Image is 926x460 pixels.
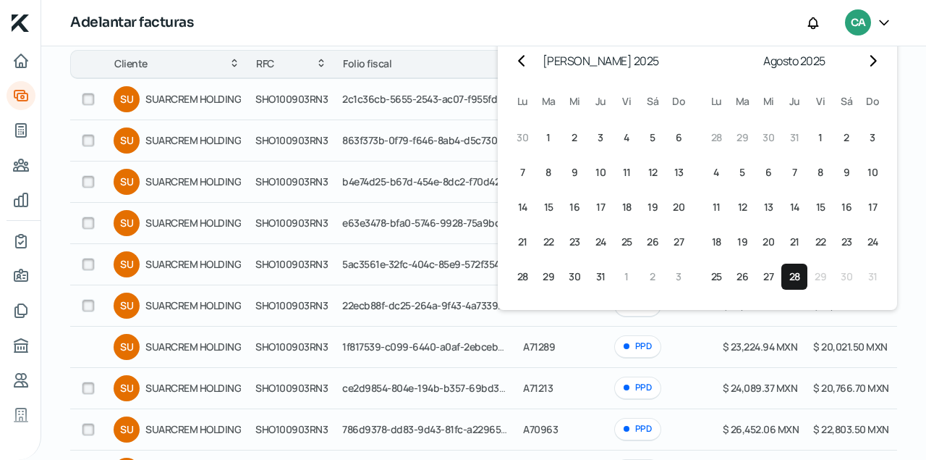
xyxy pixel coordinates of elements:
span: 25 [711,268,722,285]
span: 5ac3561e-32fc-404c-85e9-572f3544306b [342,257,529,271]
div: PPD [614,335,661,358]
span: mi [569,94,580,108]
span: $ 20,766.70 MXN [813,381,889,395]
span: 11 [713,198,721,216]
h2: agosto 2025 [759,50,830,72]
span: ju [789,94,800,108]
span: sá [647,94,658,108]
span: 13 [764,198,773,216]
span: 6 [765,164,772,181]
div: SU [114,86,140,112]
span: 31 [868,268,878,285]
div: SU [114,417,140,443]
span: 9 [844,164,850,181]
span: 15 [544,198,553,216]
span: 18 [622,198,632,216]
div: SU [114,334,140,360]
span: 2 [844,129,849,146]
div: SU [114,251,140,277]
span: 22 [543,233,554,251]
span: SUARCREM HOLDING [145,421,241,438]
div: SU [114,375,140,401]
span: 18 [712,233,721,251]
span: 28 [711,129,722,146]
span: Cliente [114,55,148,72]
button: Go to previous month [509,48,535,74]
span: do [866,94,879,108]
span: 27 [674,233,684,251]
span: $ 20,021.50 MXN [813,340,888,354]
a: Mis finanzas [7,185,35,214]
a: Mi contrato [7,227,35,256]
span: sá [841,94,852,108]
span: CA [851,14,865,32]
span: ma [542,94,556,108]
span: A71289 [523,340,555,354]
span: 10 [595,164,606,181]
span: 15 [816,198,825,216]
span: 30 [841,268,852,285]
span: 3 [870,129,875,146]
span: 31 [790,129,799,146]
button: Go to next month [859,48,885,74]
span: SUARCREM HOLDING [145,173,241,191]
span: 4 [624,129,629,146]
span: 24 [595,233,606,251]
span: 31 [596,268,606,285]
span: 9 [572,164,578,181]
span: SHO100903RN3 [255,92,328,106]
span: 30 [517,129,528,146]
span: 28 [517,268,528,285]
span: 8 [817,164,823,181]
span: 20 [673,198,684,216]
span: 21 [518,233,527,251]
span: 27 [763,268,773,285]
span: 13 [674,164,684,181]
span: 2 [572,129,577,146]
span: 1 [818,129,823,146]
span: 6 [676,129,682,146]
span: 23 [569,233,580,251]
span: 4 [713,164,719,181]
span: A71213 [523,381,553,395]
span: SUARCREM HOLDING [145,132,241,149]
span: do [672,94,685,108]
span: b4e74d25-b67d-454e-8dc2-f70d42f14a20 [342,175,530,188]
span: $ 14,012.60 MXN [813,298,887,312]
div: PPD [614,377,661,399]
span: 23 [841,233,852,251]
span: $ 16,254.62 MXN [723,298,797,312]
span: 2 [650,268,655,285]
a: Adelantar facturas [7,81,35,110]
span: 20 [763,233,774,251]
span: 26 [647,233,658,251]
span: SUARCREM HOLDING [145,214,241,232]
span: 14 [518,198,527,216]
div: SU [114,210,140,236]
span: $ 26,452.06 MXN [723,422,799,436]
span: 8 [545,164,551,181]
span: 11 [623,164,631,181]
span: vi [816,94,825,108]
span: 26 [736,268,748,285]
span: 16 [841,198,851,216]
span: 17 [596,198,605,216]
span: 29 [736,129,748,146]
span: 3 [676,268,681,285]
span: SHO100903RN3 [255,133,328,147]
span: 16 [569,198,579,216]
a: Buró de crédito [7,331,35,360]
span: e63e3478-bfa0-5746-9928-75a9bc49fce6 [342,216,532,230]
span: RFC [256,55,274,72]
span: SUARCREM HOLDING [145,338,241,356]
span: 7 [520,164,525,181]
span: SHO100903RN3 [255,216,328,230]
span: 24 [867,233,878,251]
span: 10 [867,164,878,181]
div: SU [114,127,140,154]
span: 12 [648,164,658,181]
span: $ 23,224.94 MXN [723,340,798,354]
span: $ 24,089.37 MXN [723,381,798,395]
span: 7 [792,164,797,181]
span: 28 [789,268,800,285]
